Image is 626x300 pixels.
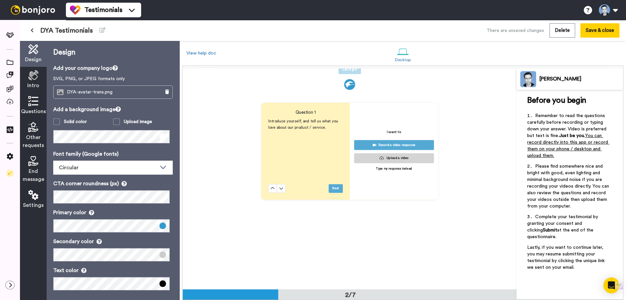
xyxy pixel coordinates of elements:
[21,107,46,115] span: Questions
[64,118,87,125] div: Solid color
[334,290,366,300] div: 2/7
[53,75,173,82] p: SVG, PNG, or JPEG formats only
[395,58,411,62] div: Desktop
[124,118,152,125] div: Upload image
[268,119,339,129] span: Introduce yourself, and tell us what you love about our product / service.
[387,129,401,135] p: I want to
[23,167,44,183] span: End message
[527,245,606,270] span: Lastly, if you want to continue later, you may resume submitting your testimonial by clicking the...
[59,165,79,170] span: Circular
[527,96,586,104] span: Before you begin
[53,48,173,58] p: Design
[27,81,39,89] span: Intro
[53,105,173,113] p: Add a background image
[70,5,81,15] img: tm-color.svg
[559,133,585,138] span: Just be you.
[376,166,412,171] p: Type my response instead
[527,228,595,239] span: at the end of the questionnaire.
[543,228,557,232] span: Submit
[487,27,544,34] div: There are unsaved changes
[268,109,342,115] h4: Question 1
[53,64,173,72] p: Add your company logo
[23,133,44,149] span: Other requests
[580,23,619,38] button: Save & close
[357,142,430,148] div: Record a video response
[53,180,173,188] p: CTA corner roundness (px)
[85,5,122,15] span: Testimonials
[539,76,623,82] div: [PERSON_NAME]
[23,201,44,209] span: Settings
[53,237,173,245] p: Secondary color
[520,71,536,87] img: Profile Image
[53,266,173,274] p: Text color
[527,164,610,209] span: Please find somewhere nice and bright with good, even lighting and minimal background noise if yo...
[53,150,173,158] p: Font family (Google fonts)
[8,5,58,15] img: bj-logo-header-white.svg
[392,43,414,66] a: Desktop
[354,140,434,150] button: Record a video response
[40,26,93,35] span: DYA Testimonials
[527,215,599,232] span: Complete your testimonial by granting your consent and clicking
[328,184,343,193] button: Next
[354,153,434,163] button: Upload a video
[25,56,42,64] span: Design
[67,89,116,95] span: DYA-avatar-trans.png
[549,23,575,38] button: Delete
[527,113,608,138] span: Remember to read the questions carefully before recording or typing down your answer. Video is pr...
[603,277,619,293] div: Open Intercom Messenger
[7,170,13,177] img: Checklist.svg
[53,209,173,217] p: Primary color
[186,51,216,56] a: View help doc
